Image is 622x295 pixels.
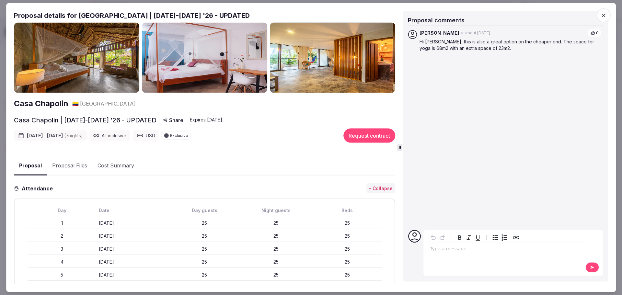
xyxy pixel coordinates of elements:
div: 2 [28,233,96,239]
div: [DATE] [99,272,167,278]
img: Gallery photo 2 [142,22,267,93]
div: [DATE] [99,220,167,226]
button: Request contract [343,128,395,142]
img: Gallery photo 3 [270,22,395,93]
button: Bold [455,233,464,242]
button: Numbered list [500,233,509,242]
button: Italic [464,233,473,242]
div: 25 [313,272,382,278]
button: Cost Summary [92,156,139,175]
button: Proposal [14,156,47,175]
div: 25 [242,233,310,239]
div: 25 [242,220,310,226]
div: editable markdown [427,243,585,256]
div: USD [133,130,159,141]
div: All inclusive [89,130,130,141]
button: Bulleted list [491,233,500,242]
div: toggle group [491,233,509,242]
div: 25 [170,220,239,226]
div: Expire s [DATE] [190,117,222,123]
div: [DATE] [99,259,167,265]
div: 25 [170,233,239,239]
p: Hi [PERSON_NAME], this is also a great option on the cheaper end. The space for yoga is 68m2 with... [420,39,602,51]
div: 1 [28,220,96,226]
button: Share [159,114,187,126]
span: • [461,30,463,36]
span: [PERSON_NAME] [420,30,459,36]
button: Proposal Files [47,156,92,175]
div: 25 [170,259,239,265]
div: 25 [313,259,382,265]
img: Gallery photo 1 [14,22,139,93]
h3: Attendance [19,184,58,192]
span: about [DATE] [465,30,490,36]
span: 0 [596,30,599,36]
span: Exclusive [170,133,188,137]
div: Night guests [242,207,310,213]
button: Create link [512,233,521,242]
button: - Collapse [366,183,395,193]
div: 25 [242,246,310,252]
div: 25 [242,272,310,278]
button: 🇨🇴 [72,100,79,107]
h2: Casa Chapolin | [DATE]-[DATE] '26 - UPDATED [14,115,156,124]
div: 25 [242,259,310,265]
div: [DATE] [99,246,167,252]
div: 25 [313,220,382,226]
div: 25 [170,272,239,278]
div: 4 [28,259,96,265]
div: Day [28,207,96,213]
button: Underline [473,233,482,242]
div: 5 [28,272,96,278]
div: Day guests [170,207,239,213]
button: 0 [587,28,602,37]
h2: Proposal details for [GEOGRAPHIC_DATA] | [DATE]-[DATE] '26 - UPDATED [14,11,395,20]
span: [DATE] - [DATE] [27,132,83,139]
div: 25 [313,246,382,252]
div: [DATE] [99,233,167,239]
a: Casa Chapolin [14,98,68,109]
div: 25 [170,246,239,252]
span: Proposal comments [408,17,465,23]
div: 25 [313,233,382,239]
div: 3 [28,246,96,252]
div: Beds [313,207,382,213]
div: Date [99,207,167,213]
span: [GEOGRAPHIC_DATA] [80,100,136,107]
span: ( 7 night s ) [64,133,83,138]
